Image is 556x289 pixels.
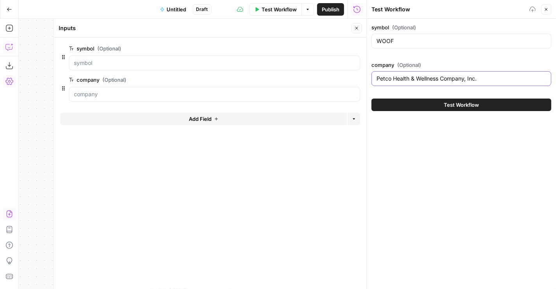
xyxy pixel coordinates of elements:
label: symbol [371,23,551,31]
span: Add Field [189,115,212,123]
span: Publish [322,5,339,13]
span: Untitled [167,5,187,13]
input: company [74,90,355,98]
div: Inputs [59,24,349,32]
button: Publish [317,3,344,16]
span: Draft [196,6,208,13]
span: (Optional) [392,23,416,31]
label: company [69,76,316,84]
label: symbol [69,45,316,52]
button: Test Workflow [249,3,301,16]
span: (Optional) [97,45,121,52]
input: symbol [74,59,355,67]
button: Test Workflow [371,99,551,111]
button: Add Field [60,113,347,125]
label: company [371,61,551,69]
span: (Optional) [397,61,421,69]
span: Test Workflow [262,5,297,13]
button: Untitled [155,3,191,16]
span: (Optional) [102,76,126,84]
span: Test Workflow [444,101,479,109]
